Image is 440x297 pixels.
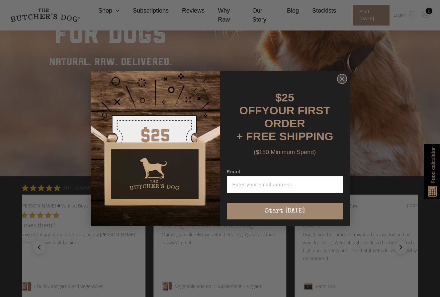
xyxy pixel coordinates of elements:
span: $25 OFF [239,91,294,117]
button: Start [DATE] [227,203,343,219]
img: d0d537dc-5429-4832-8318-9955428ea0a1.jpeg [91,71,220,226]
span: Food calculator [429,147,437,183]
span: YOUR FIRST ORDER + FREE SHIPPING [236,104,333,143]
input: Enter your email address [227,176,343,193]
label: Email [227,169,343,176]
button: Close dialog [337,74,347,84]
span: ($150 Minimum Spend) [254,149,316,155]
